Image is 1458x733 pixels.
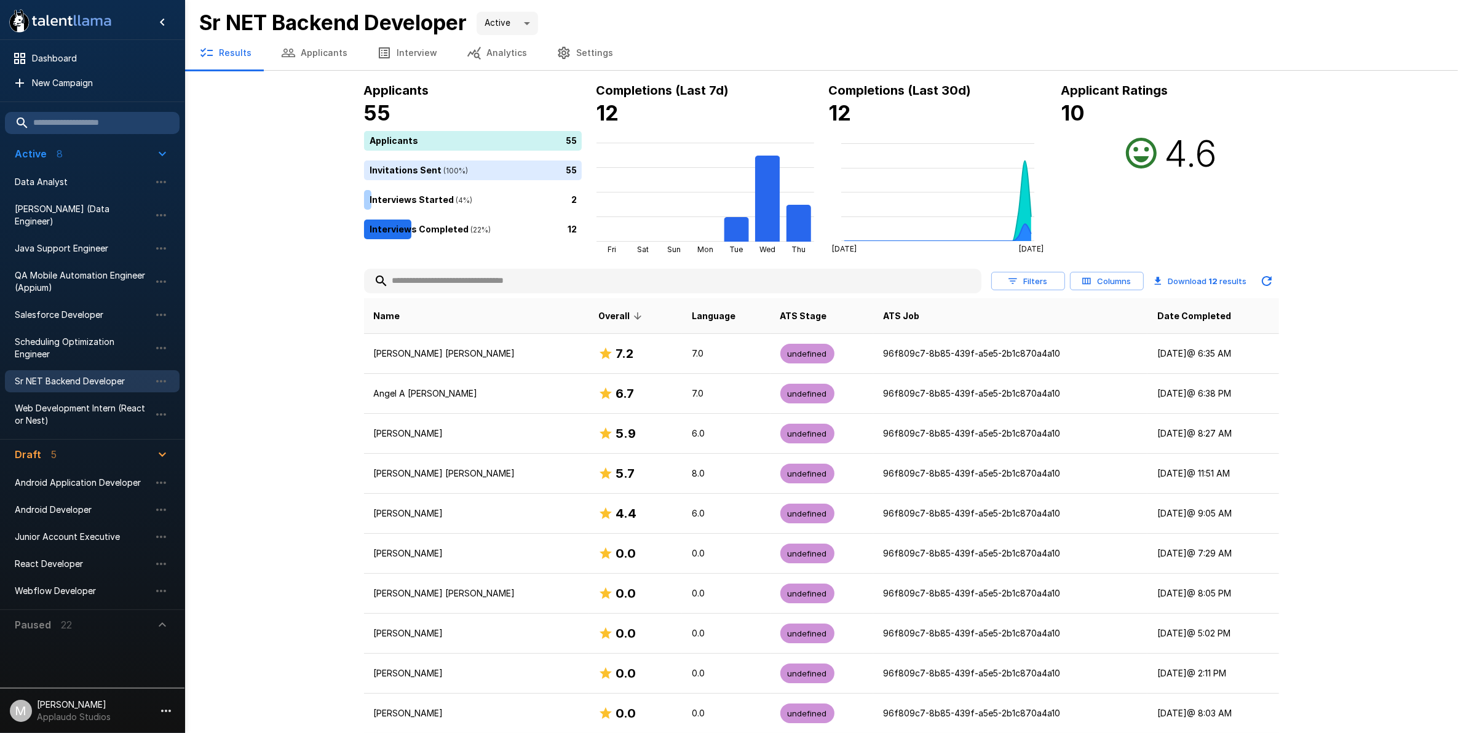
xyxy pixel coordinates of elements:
[616,584,636,603] h6: 0.0
[374,707,579,719] p: [PERSON_NAME]
[1018,244,1043,253] tspan: [DATE]
[637,245,649,254] tspan: Sat
[780,348,834,360] span: undefined
[1157,309,1231,323] span: Date Completed
[692,387,761,400] p: 7.0
[883,627,1138,640] p: 96f809c7-8b85-439f-a5e5-2b1c870a4a10
[829,83,972,98] b: Completions (Last 30d)
[883,387,1138,400] p: 96f809c7-8b85-439f-a5e5-2b1c870a4a10
[829,100,852,125] b: 12
[184,36,266,70] button: Results
[1147,334,1278,374] td: [DATE] @ 6:35 AM
[780,708,834,719] span: undefined
[692,467,761,480] p: 8.0
[608,245,616,254] tspan: Fri
[1147,534,1278,574] td: [DATE] @ 7:29 AM
[692,587,761,600] p: 0.0
[1147,454,1278,494] td: [DATE] @ 11:51 AM
[1147,614,1278,654] td: [DATE] @ 5:02 PM
[374,387,579,400] p: Angel A [PERSON_NAME]
[780,468,834,480] span: undefined
[364,83,429,98] b: Applicants
[1070,272,1144,291] button: Columns
[572,193,577,206] p: 2
[692,347,761,360] p: 7.0
[374,467,579,480] p: [PERSON_NAME] [PERSON_NAME]
[883,427,1138,440] p: 96f809c7-8b85-439f-a5e5-2b1c870a4a10
[692,627,761,640] p: 0.0
[374,587,579,600] p: [PERSON_NAME] [PERSON_NAME]
[780,628,834,640] span: undefined
[374,309,400,323] span: Name
[477,12,538,35] div: Active
[1147,654,1278,694] td: [DATE] @ 2:11 PM
[374,547,579,560] p: [PERSON_NAME]
[596,83,729,98] b: Completions (Last 7d)
[832,244,857,253] tspan: [DATE]
[1147,374,1278,414] td: [DATE] @ 6:38 PM
[616,344,633,363] h6: 7.2
[780,668,834,680] span: undefined
[616,504,636,523] h6: 4.4
[598,309,646,323] span: Overall
[374,667,579,680] p: [PERSON_NAME]
[616,544,636,563] h6: 0.0
[364,100,391,125] b: 55
[883,507,1138,520] p: 96f809c7-8b85-439f-a5e5-2b1c870a4a10
[199,10,467,35] b: Sr NET Backend Developer
[780,588,834,600] span: undefined
[374,507,579,520] p: [PERSON_NAME]
[362,36,452,70] button: Interview
[883,467,1138,480] p: 96f809c7-8b85-439f-a5e5-2b1c870a4a10
[692,547,761,560] p: 0.0
[542,36,628,70] button: Settings
[883,547,1138,560] p: 96f809c7-8b85-439f-a5e5-2b1c870a4a10
[616,384,634,403] h6: 6.7
[566,164,577,176] p: 55
[883,347,1138,360] p: 96f809c7-8b85-439f-a5e5-2b1c870a4a10
[883,667,1138,680] p: 96f809c7-8b85-439f-a5e5-2b1c870a4a10
[697,245,713,254] tspan: Mon
[616,624,636,643] h6: 0.0
[1254,269,1279,293] button: Updated Today - 8:25 AM
[667,245,681,254] tspan: Sun
[1147,414,1278,454] td: [DATE] @ 8:27 AM
[791,245,806,254] tspan: Thu
[780,309,827,323] span: ATS Stage
[616,703,636,723] h6: 0.0
[616,424,636,443] h6: 5.9
[1061,100,1085,125] b: 10
[1147,574,1278,614] td: [DATE] @ 8:05 PM
[883,707,1138,719] p: 96f809c7-8b85-439f-a5e5-2b1c870a4a10
[759,245,775,254] tspan: Wed
[1147,494,1278,534] td: [DATE] @ 9:05 AM
[452,36,542,70] button: Analytics
[692,309,735,323] span: Language
[780,508,834,520] span: undefined
[1061,83,1168,98] b: Applicant Ratings
[374,627,579,640] p: [PERSON_NAME]
[780,548,834,560] span: undefined
[883,309,919,323] span: ATS Job
[374,427,579,440] p: [PERSON_NAME]
[568,223,577,236] p: 12
[566,134,577,147] p: 55
[1149,269,1252,293] button: Download 12 results
[692,667,761,680] p: 0.0
[266,36,362,70] button: Applicants
[883,587,1138,600] p: 96f809c7-8b85-439f-a5e5-2b1c870a4a10
[692,707,761,719] p: 0.0
[692,427,761,440] p: 6.0
[616,664,636,683] h6: 0.0
[692,507,761,520] p: 6.0
[780,388,834,400] span: undefined
[1209,276,1218,286] b: 12
[729,245,743,254] tspan: Tue
[991,272,1065,291] button: Filters
[616,464,635,483] h6: 5.7
[780,428,834,440] span: undefined
[1165,131,1218,175] h2: 4.6
[374,347,579,360] p: [PERSON_NAME] [PERSON_NAME]
[596,100,619,125] b: 12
